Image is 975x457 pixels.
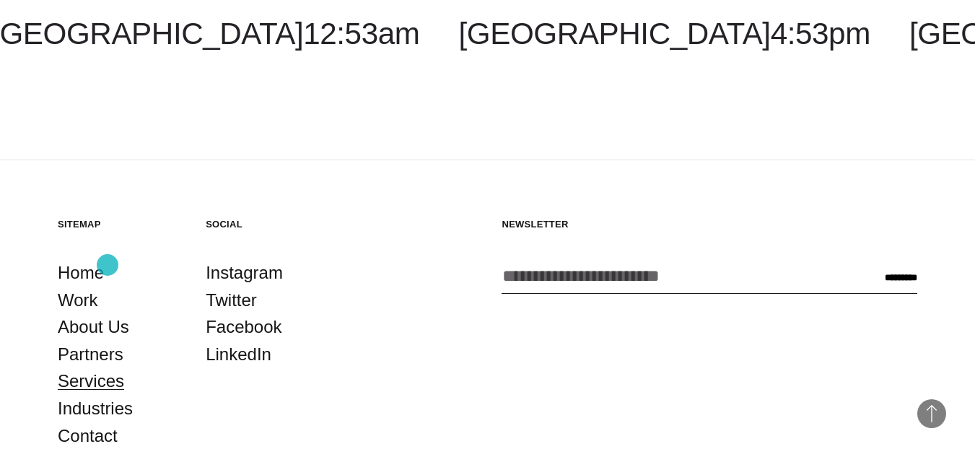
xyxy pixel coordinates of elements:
a: Work [58,287,98,314]
a: About Us [58,313,129,341]
h5: Social [206,218,325,230]
span: 12:53am [303,17,419,51]
a: [GEOGRAPHIC_DATA]4:53pm [459,17,870,51]
a: Services [58,367,124,395]
a: Contact [58,422,118,450]
span: 4:53pm [771,17,870,51]
a: Home [58,259,104,287]
a: Instagram [206,259,283,287]
h5: Newsletter [502,218,917,230]
a: Industries [58,395,133,422]
a: Partners [58,341,123,368]
a: LinkedIn [206,341,271,368]
a: Facebook [206,313,281,341]
a: Twitter [206,287,257,314]
h5: Sitemap [58,218,177,230]
button: Back to Top [917,399,946,428]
